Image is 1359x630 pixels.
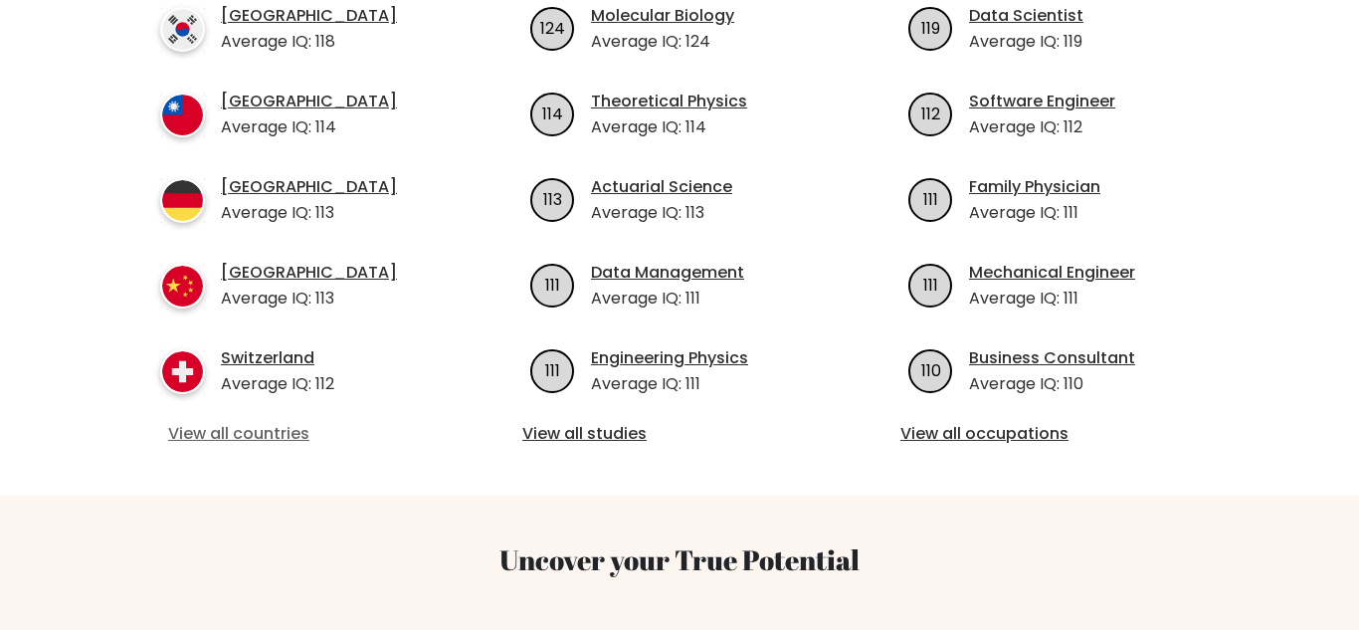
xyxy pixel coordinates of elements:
[221,30,397,54] p: Average IQ: 118
[969,30,1083,54] p: Average IQ: 119
[124,543,1235,577] h3: Uncover your True Potential
[591,175,732,199] a: Actuarial Science
[221,346,334,370] a: Switzerland
[543,187,562,210] text: 113
[591,201,732,225] p: Average IQ: 113
[221,4,397,28] a: [GEOGRAPHIC_DATA]
[923,187,938,210] text: 111
[969,90,1115,113] a: Software Engineer
[221,90,397,113] a: [GEOGRAPHIC_DATA]
[591,372,748,396] p: Average IQ: 111
[160,93,205,137] img: country
[540,16,565,39] text: 124
[969,372,1135,396] p: Average IQ: 110
[969,201,1100,225] p: Average IQ: 111
[160,264,205,309] img: country
[969,261,1135,285] a: Mechanical Engineer
[591,346,748,370] a: Engineering Physics
[921,358,941,381] text: 110
[969,175,1100,199] a: Family Physician
[923,273,938,296] text: 111
[591,115,747,139] p: Average IQ: 114
[591,4,734,28] a: Molecular Biology
[969,287,1135,311] p: Average IQ: 111
[969,115,1115,139] p: Average IQ: 112
[591,261,744,285] a: Data Management
[168,422,435,446] a: View all countries
[969,4,1083,28] a: Data Scientist
[221,201,397,225] p: Average IQ: 113
[522,422,837,446] a: View all studies
[900,422,1215,446] a: View all occupations
[160,7,205,52] img: country
[969,346,1135,370] a: Business Consultant
[545,273,560,296] text: 111
[221,287,397,311] p: Average IQ: 113
[160,349,205,394] img: country
[591,90,747,113] a: Theoretical Physics
[221,261,397,285] a: [GEOGRAPHIC_DATA]
[921,102,940,124] text: 112
[921,16,940,39] text: 119
[545,358,560,381] text: 111
[591,30,734,54] p: Average IQ: 124
[591,287,744,311] p: Average IQ: 111
[221,372,334,396] p: Average IQ: 112
[542,102,563,124] text: 114
[221,175,397,199] a: [GEOGRAPHIC_DATA]
[221,115,397,139] p: Average IQ: 114
[160,178,205,223] img: country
